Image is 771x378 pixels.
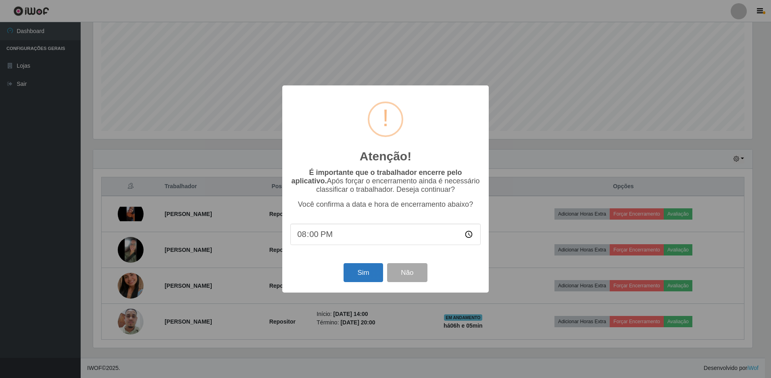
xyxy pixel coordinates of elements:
[290,200,481,209] p: Você confirma a data e hora de encerramento abaixo?
[290,168,481,194] p: Após forçar o encerramento ainda é necessário classificar o trabalhador. Deseja continuar?
[387,263,427,282] button: Não
[344,263,383,282] button: Sim
[360,149,411,164] h2: Atenção!
[291,168,462,185] b: É importante que o trabalhador encerre pelo aplicativo.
